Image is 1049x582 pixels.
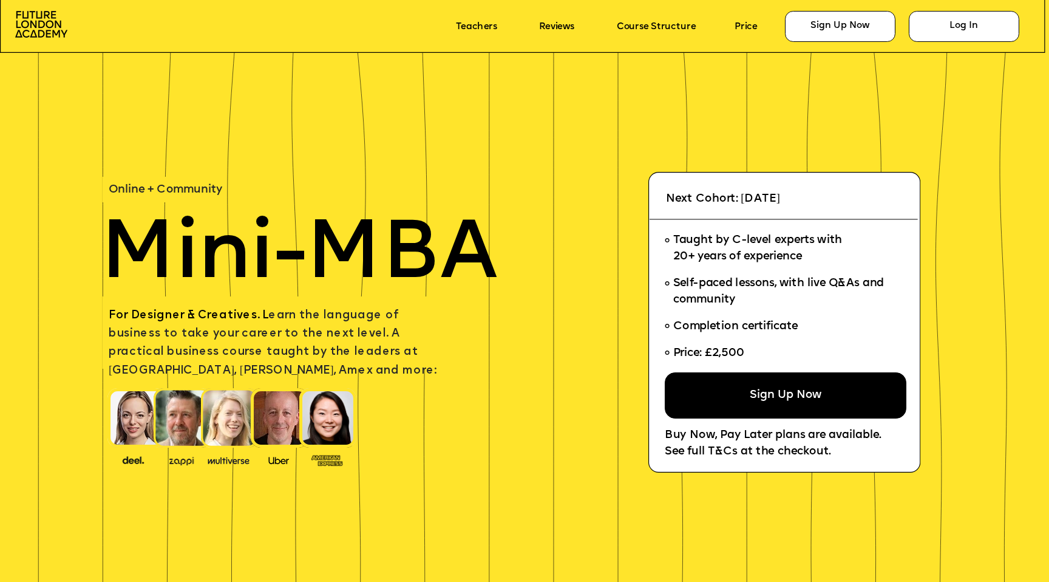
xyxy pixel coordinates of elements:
[673,348,745,360] span: Price: £2,500
[617,21,696,32] a: Course Structure
[673,278,888,306] span: Self-paced lessons, with live Q&As and community
[109,310,436,377] span: earn the language of business to take your career to the next level. A practical business course ...
[673,235,842,263] span: Taught by C-level experts with 20+ years of experience
[735,21,757,32] a: Price
[109,184,222,196] span: Online + Community
[665,447,830,458] span: See full T&Cs at the checkout.
[456,21,497,32] a: Teachers
[307,452,348,467] img: image-93eab660-639c-4de6-957c-4ae039a0235a.png
[539,21,574,32] a: Reviews
[113,453,154,466] img: image-388f4489-9820-4c53-9b08-f7df0b8d4ae2.png
[204,453,253,466] img: image-b7d05013-d886-4065-8d38-3eca2af40620.png
[100,216,498,298] span: Mini-MBA
[258,454,299,465] img: image-99cff0b2-a396-4aab-8550-cf4071da2cb9.png
[161,454,202,465] img: image-b2f1584c-cbf7-4a77-bbe0-f56ae6ee31f2.png
[15,11,67,38] img: image-aac980e9-41de-4c2d-a048-f29dd30a0068.png
[673,321,798,333] span: Completion certificate
[109,310,268,321] span: For Designer & Creatives. L
[666,193,780,205] span: Next Cohort: [DATE]
[665,430,881,442] span: Buy Now, Pay Later plans are available.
